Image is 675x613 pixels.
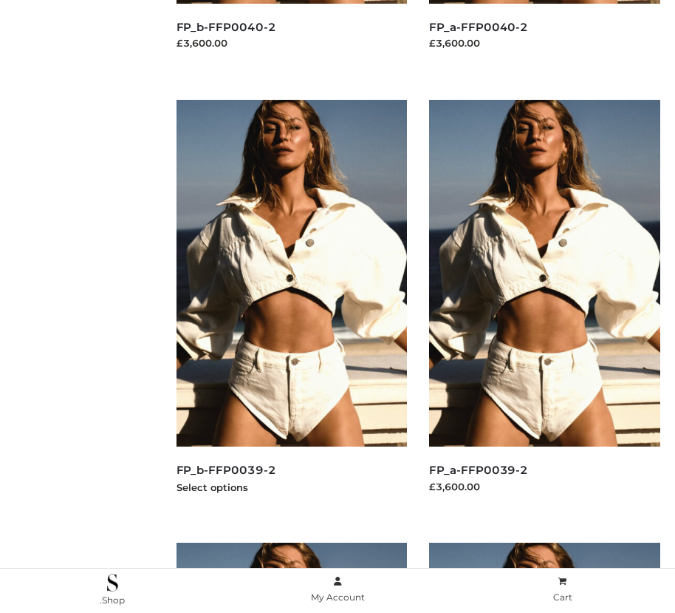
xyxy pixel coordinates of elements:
[429,479,660,494] div: £3,600.00
[177,463,276,477] a: FP_b-FFP0039-2
[450,573,675,606] a: Cart
[429,463,528,477] a: FP_a-FFP0039-2
[177,20,276,34] a: FP_b-FFP0040-2
[311,592,365,603] span: My Account
[107,574,118,592] img: .Shop
[177,481,248,493] a: Select options
[100,595,125,606] span: .Shop
[429,20,528,34] a: FP_a-FFP0040-2
[553,592,572,603] span: Cart
[177,35,408,50] div: £3,600.00
[225,573,450,606] a: My Account
[429,35,660,50] div: £3,600.00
